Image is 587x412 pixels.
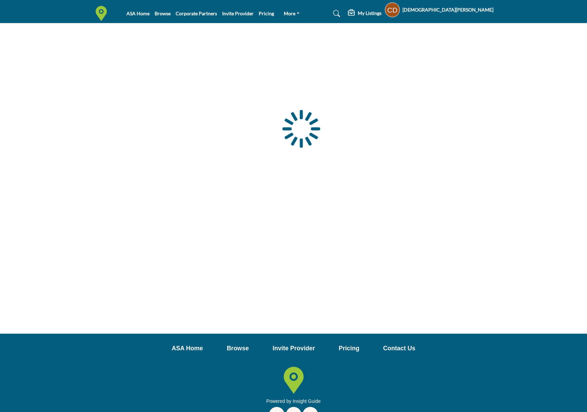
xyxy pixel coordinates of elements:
h5: [DEMOGRAPHIC_DATA][PERSON_NAME] [403,6,493,13]
a: Search [327,8,345,19]
a: Corporate Partners [176,11,217,16]
h5: My Listings [358,10,381,16]
img: No Site Logo [280,367,307,394]
a: Invite Provider [222,11,254,16]
a: Browse [227,344,249,353]
button: Show hide supplier dropdown [385,2,400,17]
a: Pricing [259,11,274,16]
a: Browse [155,11,171,16]
a: Invite Provider [273,344,315,353]
a: ASA Home [126,11,150,16]
img: Site Logo [94,6,112,21]
a: More [279,9,304,18]
a: ASA Home [172,344,203,353]
a: Contact Us [383,344,415,353]
a: Pricing [339,344,359,353]
div: My Listings [348,9,381,18]
a: Powered by Insight Guide [266,398,320,404]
